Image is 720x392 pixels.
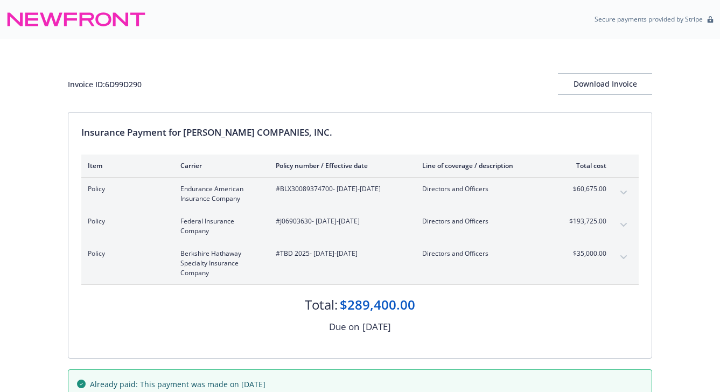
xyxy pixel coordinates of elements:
div: Line of coverage / description [422,161,549,170]
span: Directors and Officers [422,249,549,258]
span: Policy [88,184,163,194]
div: Policy number / Effective date [276,161,405,170]
span: Directors and Officers [422,216,549,226]
span: Berkshire Hathaway Specialty Insurance Company [180,249,258,278]
span: Directors and Officers [422,184,549,194]
div: Download Invoice [558,74,652,94]
div: PolicyFederal Insurance Company#J06903630- [DATE]-[DATE]Directors and Officers$193,725.00expand c... [81,210,639,242]
button: expand content [615,216,632,234]
div: Insurance Payment for [PERSON_NAME] COMPANIES, INC. [81,125,639,139]
button: expand content [615,184,632,201]
span: Federal Insurance Company [180,216,258,236]
span: #J06903630 - [DATE]-[DATE] [276,216,405,226]
span: Endurance American Insurance Company [180,184,258,204]
p: Secure payments provided by Stripe [595,15,703,24]
div: Total: [305,296,338,314]
span: Already paid: This payment was made on [DATE] [90,379,265,390]
span: Policy [88,216,163,226]
span: #TBD 2025 - [DATE]-[DATE] [276,249,405,258]
span: #BLX30089374700 - [DATE]-[DATE] [276,184,405,194]
span: $193,725.00 [566,216,606,226]
div: Invoice ID: 6D99D290 [68,79,142,90]
div: Total cost [566,161,606,170]
div: Carrier [180,161,258,170]
button: Download Invoice [558,73,652,95]
div: [DATE] [362,320,391,334]
span: $35,000.00 [566,249,606,258]
span: Policy [88,249,163,258]
span: $60,675.00 [566,184,606,194]
button: expand content [615,249,632,266]
div: PolicyBerkshire Hathaway Specialty Insurance Company#TBD 2025- [DATE]-[DATE]Directors and Officer... [81,242,639,284]
div: Item [88,161,163,170]
div: PolicyEndurance American Insurance Company#BLX30089374700- [DATE]-[DATE]Directors and Officers$60... [81,178,639,210]
div: $289,400.00 [340,296,415,314]
div: Due on [329,320,359,334]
